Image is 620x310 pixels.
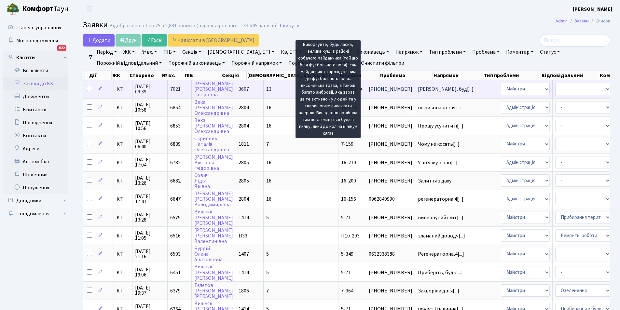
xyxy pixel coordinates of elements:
a: Заявки [574,18,589,24]
div: Викорчуйте, будь ласка, великв кущі в районі собачого майданчика (той що біля футбольного поля), ... [296,40,361,138]
th: Проблема [379,71,433,80]
span: 5-71 [341,214,351,221]
span: 7-364 [341,287,353,294]
a: Порожній виконавець [166,58,227,69]
a: Вишняк[PERSON_NAME][PERSON_NAME] [194,209,233,227]
span: [PHONE_NUMBER] [369,160,412,165]
a: Порожній напрямок [229,58,284,69]
a: Клієнти [3,51,68,64]
span: вивернутий сміт[...] [418,214,463,221]
a: Порожній тип проблеми [286,58,352,69]
span: КТ [117,105,130,110]
a: Века[PERSON_NAME]Олександрівна [194,117,233,135]
span: [PHONE_NUMBER] [369,233,412,238]
span: Приберіть, будь[...] [418,269,463,276]
span: 6503 [170,250,181,258]
span: зламаний доводч[...] [418,232,465,239]
a: Excel [142,34,167,47]
span: 6782 [170,159,181,166]
span: [DATE] 19:37 [135,285,165,296]
span: [DATE] 10:56 [135,121,165,131]
a: Мої повідомлення622 [3,34,68,47]
span: [DATE] 13:26 [135,175,165,186]
span: [PERSON_NAME], буд[...] [418,86,474,93]
span: [PHONE_NUMBER] [369,215,412,220]
a: СкрипникНаталіяОлександрівна [194,135,229,153]
span: 6682 [170,177,181,184]
th: ПІБ [184,71,221,80]
span: 6853 [170,122,181,129]
span: 2805 [239,159,249,166]
a: Секція [180,47,204,58]
a: Посвідчення [3,116,68,129]
span: Мої повідомлення [16,37,58,44]
a: Тєлєтов[PERSON_NAME][PERSON_NAME] [194,282,233,300]
b: Комфорт [22,4,53,14]
b: [PERSON_NAME] [573,6,612,13]
span: КТ [117,288,130,293]
span: 16 [266,159,271,166]
th: № вх. [161,71,184,80]
th: Відповідальний [541,71,599,80]
span: [PHONE_NUMBER] [369,270,412,275]
span: 13 [266,86,271,93]
span: 6451 [170,269,181,276]
span: Чому не косять[...] [418,141,460,148]
span: 0632338388 [369,251,412,257]
span: КТ [117,233,130,238]
span: 2804 [239,195,249,203]
a: Квитанції [3,103,68,116]
span: [DATE] 17:41 [135,194,165,204]
span: Прошу усунити п[...] [418,122,463,129]
span: Захворіли дві я[...] [418,287,459,294]
span: 16 [266,104,271,111]
span: 2804 [239,104,249,111]
span: 5-71 [341,269,351,276]
a: № вх. [139,47,159,58]
a: Вишняк[PERSON_NAME][PERSON_NAME] [194,263,233,282]
span: 7 [266,141,269,148]
span: 1414 [239,269,249,276]
a: Автомобілі [3,155,68,168]
span: [DATE] 19:06 [135,267,165,277]
a: БурдійОленаАнатоліївна [194,245,223,263]
th: Дії [83,71,112,80]
span: 0962840990 [369,196,412,202]
span: [PHONE_NUMBER] [369,288,412,293]
a: Напрямок [393,47,425,58]
a: [PERSON_NAME][PERSON_NAME]Петровна [194,80,233,98]
a: Адреси [3,142,68,155]
th: Створено [129,71,161,80]
a: Статус [537,47,562,58]
span: КТ [117,270,130,275]
span: 5 [266,214,269,221]
a: Порушення [3,181,68,194]
a: [PERSON_NAME] [573,5,612,13]
span: 7021 [170,86,181,93]
span: - [266,232,268,239]
span: [DATE] 17:04 [135,157,165,168]
th: Секція [221,71,247,80]
span: 6647 [170,195,181,203]
span: 6854 [170,104,181,111]
a: СовичЛідіяЯківна [194,172,210,190]
span: [DATE] 11:05 [135,230,165,241]
span: 16 [266,122,271,129]
span: 1811 [239,141,249,148]
a: ПІБ [161,47,178,58]
span: П10-293 [341,232,360,239]
span: [PHONE_NUMBER] [369,123,412,128]
span: КТ [117,178,130,183]
span: 6839 [170,141,181,148]
span: 5-349 [341,250,353,258]
th: ЖК [112,71,129,80]
a: Повідомлення [3,207,68,220]
span: Таун [22,4,68,15]
span: [DATE] 13:28 [135,212,165,222]
span: КТ [117,123,130,128]
span: КТ [117,215,130,220]
span: 16 [266,195,271,203]
a: Додати [83,34,115,47]
span: Заявки [83,19,108,31]
span: [DATE] 06:40 [135,139,165,149]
